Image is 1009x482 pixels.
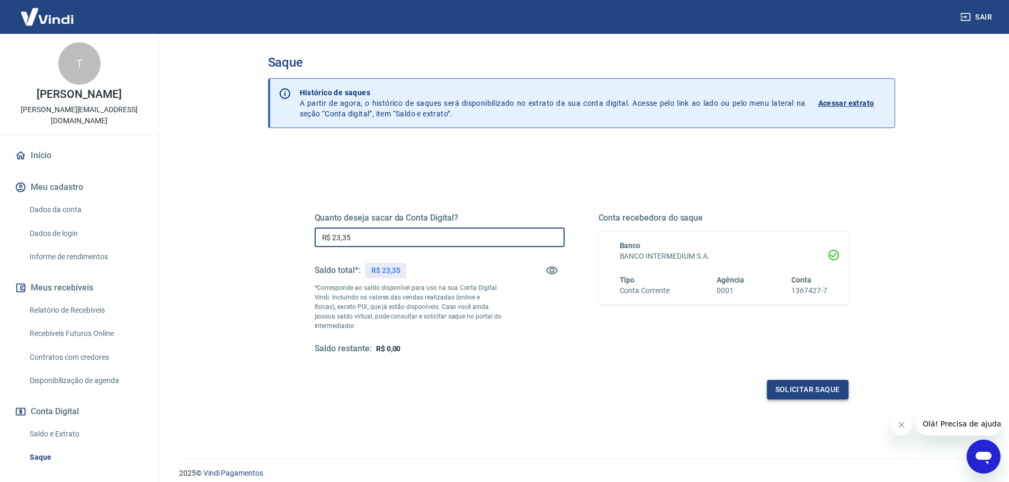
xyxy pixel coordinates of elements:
a: Disponibilização de agenda [25,370,146,392]
a: Relatório de Recebíveis [25,299,146,321]
iframe: Mensagem da empresa [916,412,1001,435]
a: Vindi Pagamentos [203,469,263,477]
h5: Quanto deseja sacar da Conta Digital? [315,213,565,223]
h3: Saque [268,55,895,70]
a: Saque [25,447,146,468]
p: R$ 23,35 [371,265,400,276]
span: Banco [620,241,641,250]
span: R$ 0,00 [376,344,401,353]
span: Agência [717,276,744,284]
a: Início [13,144,146,167]
button: Meus recebíveis [13,276,146,299]
p: [PERSON_NAME][EMAIL_ADDRESS][DOMAIN_NAME] [8,104,150,126]
button: Sair [958,7,996,27]
iframe: Botão para abrir a janela de mensagens [967,440,1001,474]
button: Solicitar saque [767,380,849,399]
p: [PERSON_NAME] [37,89,121,100]
h6: Conta Corrente [620,285,669,296]
h6: BANCO INTERMEDIUM S.A. [620,251,827,262]
p: Histórico de saques [300,87,806,98]
h5: Saldo restante: [315,343,372,354]
h5: Saldo total*: [315,265,361,276]
h5: Conta recebedora do saque [599,213,849,223]
a: Dados da conta [25,199,146,221]
span: Conta [791,276,811,284]
a: Acessar extrato [818,87,886,119]
p: *Corresponde ao saldo disponível para uso na sua Conta Digital Vindi. Incluindo os valores das ve... [315,283,502,331]
a: Saldo e Extrato [25,423,146,445]
a: Dados de login [25,223,146,244]
iframe: Fechar mensagem [891,414,912,435]
span: Olá! Precisa de ajuda? [6,7,89,16]
button: Meu cadastro [13,176,146,199]
a: Informe de rendimentos [25,246,146,268]
h6: 1367427-7 [791,285,827,296]
p: Acessar extrato [818,98,874,108]
div: T [58,42,101,85]
p: 2025 © [179,468,984,479]
img: Vindi [13,1,82,33]
a: Recebíveis Futuros Online [25,323,146,344]
span: Tipo [620,276,635,284]
h6: 0001 [717,285,744,296]
button: Conta Digital [13,400,146,423]
a: Contratos com credores [25,347,146,368]
p: A partir de agora, o histórico de saques será disponibilizado no extrato da sua conta digital. Ac... [300,87,806,119]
